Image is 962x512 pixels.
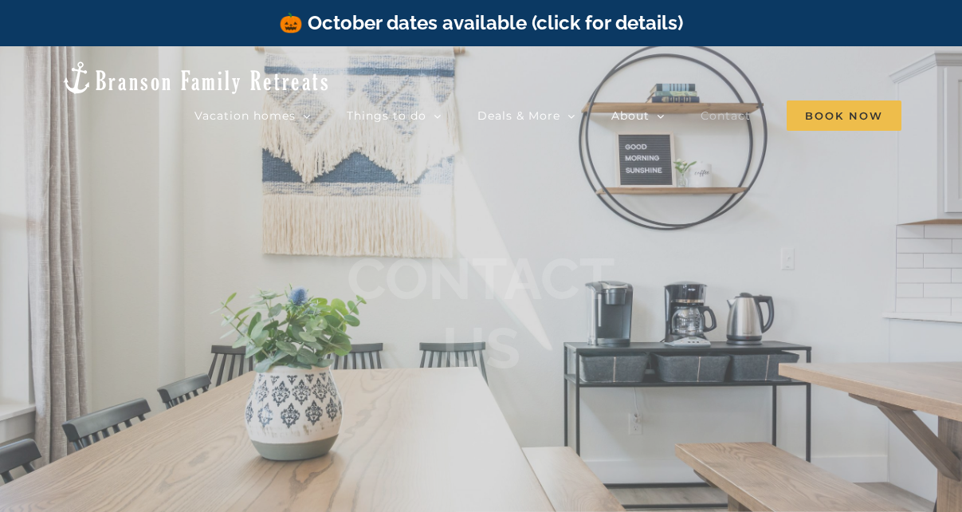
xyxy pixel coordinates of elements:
a: Things to do [347,100,442,132]
a: Vacation homes [194,100,311,132]
span: Things to do [347,110,426,121]
img: Branson Family Retreats Logo [61,60,331,96]
span: Deals & More [477,110,560,121]
a: Deals & More [477,100,575,132]
nav: Main Menu [194,100,901,132]
a: About [611,100,665,132]
span: Contact [701,110,751,121]
a: Contact [701,100,751,132]
a: 🎃 October dates available (click for details) [279,11,683,34]
span: About [611,110,650,121]
b: CONTACT US [347,245,615,381]
span: Vacation homes [194,110,296,121]
a: Book Now [787,100,901,132]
